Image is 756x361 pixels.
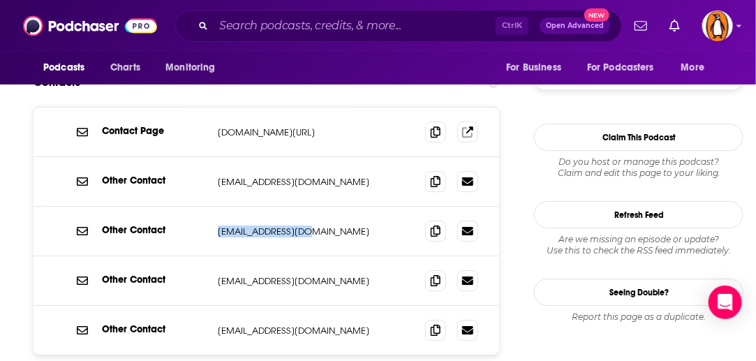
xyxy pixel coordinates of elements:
[156,54,233,81] button: open menu
[165,58,215,78] span: Monitoring
[218,275,403,287] p: [EMAIL_ADDRESS][DOMAIN_NAME]
[102,274,207,286] p: Other Contact
[175,10,622,42] div: Search podcasts, credits, & more...
[218,226,403,237] p: [EMAIL_ADDRESS][DOMAIN_NAME]
[218,176,403,188] p: [EMAIL_ADDRESS][DOMAIN_NAME]
[681,58,705,78] span: More
[102,175,207,186] p: Other Contact
[587,58,654,78] span: For Podcasters
[506,58,561,78] span: For Business
[102,125,207,137] p: Contact Page
[702,10,733,41] span: Logged in as penguin_portfolio
[540,17,610,34] button: Open AdvancedNew
[709,286,742,319] div: Open Intercom Messenger
[534,201,743,228] button: Refresh Feed
[534,156,743,179] div: Claim and edit this page to your liking.
[534,124,743,151] button: Claim This Podcast
[672,54,722,81] button: open menu
[23,13,157,39] img: Podchaser - Follow, Share and Rate Podcasts
[702,10,733,41] button: Show profile menu
[534,234,743,256] div: Are we missing an episode or update? Use this to check the RSS feed immediately.
[43,58,84,78] span: Podcasts
[546,22,604,29] span: Open Advanced
[101,54,149,81] a: Charts
[34,54,103,81] button: open menu
[534,279,743,306] a: Seeing Double?
[102,323,207,335] p: Other Contact
[584,8,609,22] span: New
[702,10,733,41] img: User Profile
[534,311,743,323] div: Report this page as a duplicate.
[218,126,403,138] p: [DOMAIN_NAME][URL]
[214,15,496,37] input: Search podcasts, credits, & more...
[110,58,140,78] span: Charts
[578,54,674,81] button: open menu
[496,54,579,81] button: open menu
[496,17,528,35] span: Ctrl K
[102,224,207,236] p: Other Contact
[218,325,403,337] p: [EMAIL_ADDRESS][DOMAIN_NAME]
[629,14,653,38] a: Show notifications dropdown
[534,156,743,168] span: Do you host or manage this podcast?
[664,14,685,38] a: Show notifications dropdown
